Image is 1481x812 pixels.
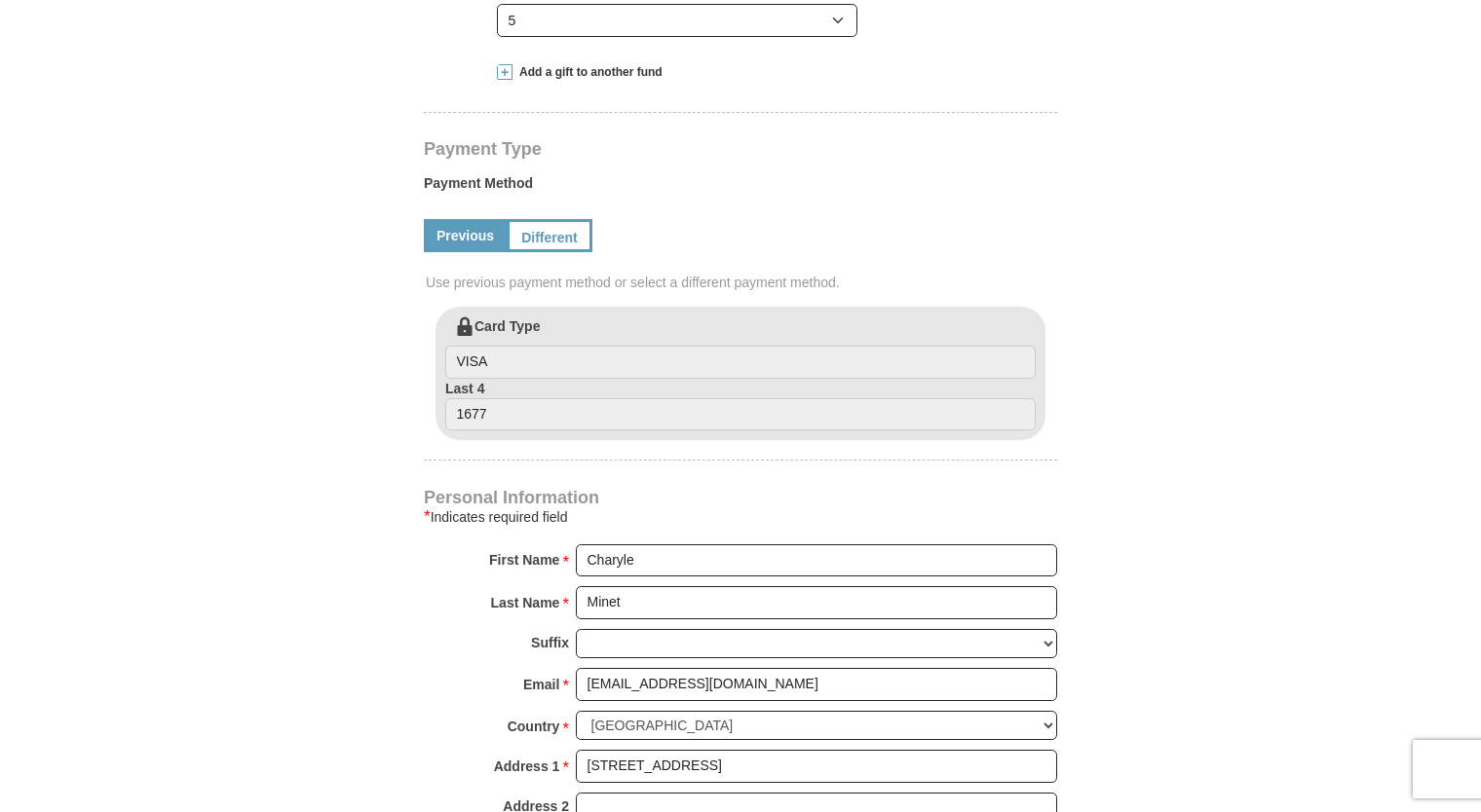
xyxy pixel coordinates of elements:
label: Payment Method [424,173,1057,203]
label: Card Type [445,316,1036,379]
label: Last 4 [445,379,1036,431]
a: Previous [424,219,507,252]
span: Use previous payment method or select a different payment method. [426,273,1059,292]
div: Indicates required field [424,505,1057,529]
span: Add a gift to another fund [513,64,663,81]
a: Different [507,219,592,252]
strong: Country [508,713,560,740]
input: Card Type [445,346,1036,379]
strong: Suffix [531,629,569,656]
h4: Payment Type [424,141,1057,157]
h4: Personal Information [424,490,1057,505]
strong: Last Name [491,589,560,616]
input: Last 4 [445,398,1036,431]
strong: Email [523,671,559,698]
strong: Address 1 [494,753,560,780]
strong: First Name [489,546,559,573]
